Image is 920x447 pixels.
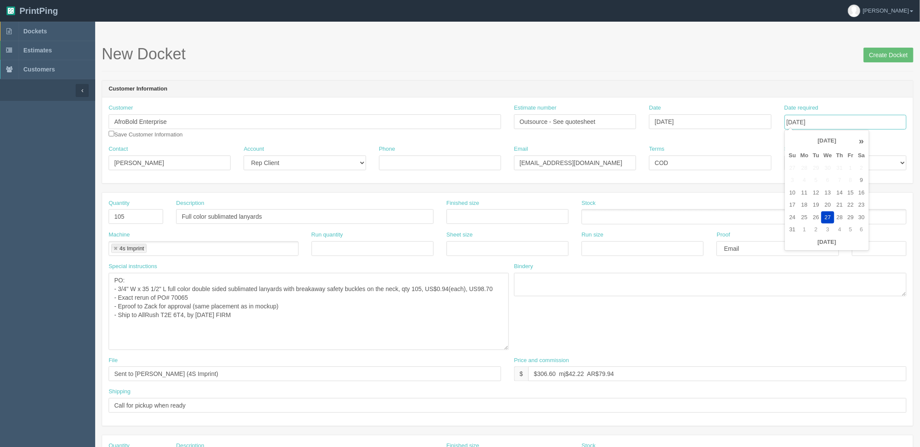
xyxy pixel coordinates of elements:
[514,145,528,153] label: Email
[176,199,204,207] label: Description
[811,187,822,199] td: 12
[447,231,473,239] label: Sheet size
[798,187,811,199] td: 11
[582,231,604,239] label: Run size
[514,262,533,271] label: Bindery
[23,28,47,35] span: Dockets
[109,145,128,153] label: Contact
[109,199,129,207] label: Quantity
[856,223,867,236] td: 6
[856,187,867,199] td: 16
[649,104,661,112] label: Date
[379,145,396,153] label: Phone
[798,174,811,187] td: 4
[787,187,798,199] td: 10
[109,356,118,365] label: File
[787,162,798,175] td: 27
[846,187,856,199] td: 15
[856,211,867,224] td: 30
[821,211,834,224] td: 27
[821,174,834,187] td: 6
[109,273,509,350] textarea: PO: - 3/4" W x 35 1/2" L full color double sided sublimated lanyards with breakaway safety buckle...
[811,223,822,236] td: 2
[798,211,811,224] td: 25
[717,231,730,239] label: Proof
[846,149,856,162] th: Fr
[119,246,144,251] div: 4s Imprint
[244,145,264,153] label: Account
[821,149,834,162] th: We
[109,114,501,129] input: Enter customer name
[798,132,856,149] th: [DATE]
[798,162,811,175] td: 28
[821,162,834,175] td: 30
[787,223,798,236] td: 31
[834,199,846,211] td: 21
[846,223,856,236] td: 5
[649,145,664,153] label: Terms
[787,199,798,211] td: 17
[821,223,834,236] td: 3
[846,211,856,224] td: 29
[856,132,867,149] th: »
[785,104,819,112] label: Date required
[856,199,867,211] td: 23
[811,162,822,175] td: 29
[811,199,822,211] td: 19
[109,104,133,112] label: Customer
[798,223,811,236] td: 1
[821,199,834,211] td: 20
[811,174,822,187] td: 5
[811,211,822,224] td: 26
[109,104,501,139] div: Save Customer Information
[23,47,52,54] span: Estimates
[821,187,834,199] td: 13
[787,236,867,249] th: [DATE]
[856,149,867,162] th: Sa
[798,149,811,162] th: Mo
[582,199,596,207] label: Stock
[856,162,867,175] td: 2
[846,174,856,187] td: 8
[312,231,343,239] label: Run quantity
[109,262,157,271] label: Special instructions
[6,6,15,15] img: logo-3e63b451c926e2ac314895c53de4908e5d424f24456219fb08d385ab2e579770.png
[834,223,846,236] td: 4
[109,388,131,396] label: Shipping
[834,187,846,199] td: 14
[864,48,914,62] input: Create Docket
[102,81,913,98] header: Customer Information
[787,149,798,162] th: Su
[846,199,856,211] td: 22
[514,366,528,381] div: $
[514,356,569,365] label: Price and commission
[787,174,798,187] td: 3
[102,45,914,63] h1: New Docket
[23,66,55,73] span: Customers
[834,149,846,162] th: Th
[514,104,557,112] label: Estimate number
[834,174,846,187] td: 7
[834,162,846,175] td: 31
[447,199,479,207] label: Finished size
[798,199,811,211] td: 18
[848,5,860,17] img: avatar_default-7531ab5dedf162e01f1e0bb0964e6a185e93c5c22dfe317fb01d7f8cd2b1632c.jpg
[834,211,846,224] td: 28
[856,174,867,187] td: 9
[109,231,130,239] label: Machine
[811,149,822,162] th: Tu
[846,162,856,175] td: 1
[787,211,798,224] td: 24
